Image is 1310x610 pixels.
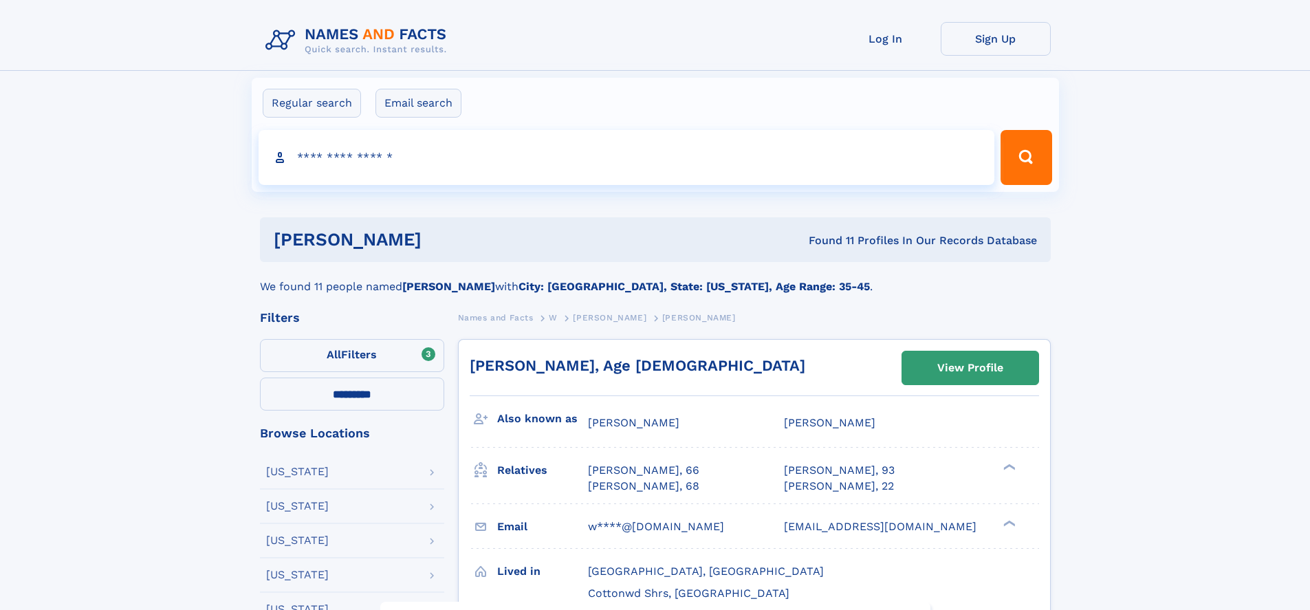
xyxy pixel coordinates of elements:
[588,479,699,494] a: [PERSON_NAME], 68
[260,312,444,324] div: Filters
[497,407,588,431] h3: Also known as
[497,515,588,538] h3: Email
[259,130,995,185] input: search input
[941,22,1051,56] a: Sign Up
[402,280,495,293] b: [PERSON_NAME]
[573,309,646,326] a: [PERSON_NAME]
[518,280,870,293] b: City: [GEOGRAPHIC_DATA], State: [US_STATE], Age Range: 35-45
[497,459,588,482] h3: Relatives
[902,351,1038,384] a: View Profile
[458,309,534,326] a: Names and Facts
[327,348,341,361] span: All
[573,313,646,323] span: [PERSON_NAME]
[470,357,805,374] a: [PERSON_NAME], Age [DEMOGRAPHIC_DATA]
[615,233,1037,248] div: Found 11 Profiles In Our Records Database
[588,463,699,478] a: [PERSON_NAME], 66
[375,89,461,118] label: Email search
[784,416,875,429] span: [PERSON_NAME]
[266,535,329,546] div: [US_STATE]
[784,520,976,533] span: [EMAIL_ADDRESS][DOMAIN_NAME]
[266,569,329,580] div: [US_STATE]
[1000,463,1016,472] div: ❯
[588,565,824,578] span: [GEOGRAPHIC_DATA], [GEOGRAPHIC_DATA]
[266,501,329,512] div: [US_STATE]
[588,416,679,429] span: [PERSON_NAME]
[260,22,458,59] img: Logo Names and Facts
[263,89,361,118] label: Regular search
[1001,130,1051,185] button: Search Button
[549,313,558,323] span: W
[1000,519,1016,527] div: ❯
[549,309,558,326] a: W
[260,339,444,372] label: Filters
[662,313,736,323] span: [PERSON_NAME]
[831,22,941,56] a: Log In
[260,262,1051,295] div: We found 11 people named with .
[937,352,1003,384] div: View Profile
[784,463,895,478] a: [PERSON_NAME], 93
[588,587,789,600] span: Cottonwd Shrs, [GEOGRAPHIC_DATA]
[784,479,894,494] a: [PERSON_NAME], 22
[274,231,615,248] h1: [PERSON_NAME]
[266,466,329,477] div: [US_STATE]
[497,560,588,583] h3: Lived in
[260,427,444,439] div: Browse Locations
